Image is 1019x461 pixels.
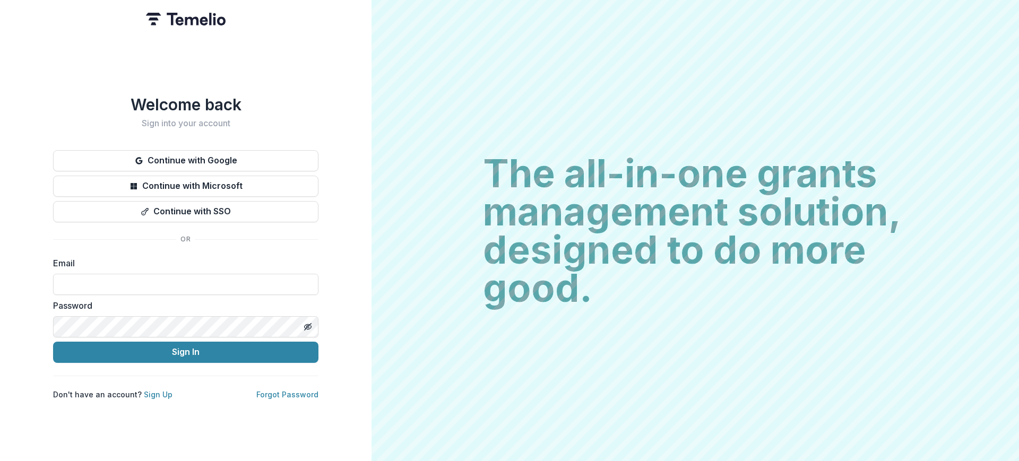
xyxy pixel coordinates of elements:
button: Toggle password visibility [299,318,316,335]
h1: Welcome back [53,95,318,114]
button: Sign In [53,342,318,363]
button: Continue with Google [53,150,318,171]
label: Email [53,257,312,269]
img: Temelio [146,13,226,25]
button: Continue with Microsoft [53,176,318,197]
label: Password [53,299,312,312]
a: Forgot Password [256,390,318,399]
a: Sign Up [144,390,172,399]
button: Continue with SSO [53,201,318,222]
h2: Sign into your account [53,118,318,128]
p: Don't have an account? [53,389,172,400]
